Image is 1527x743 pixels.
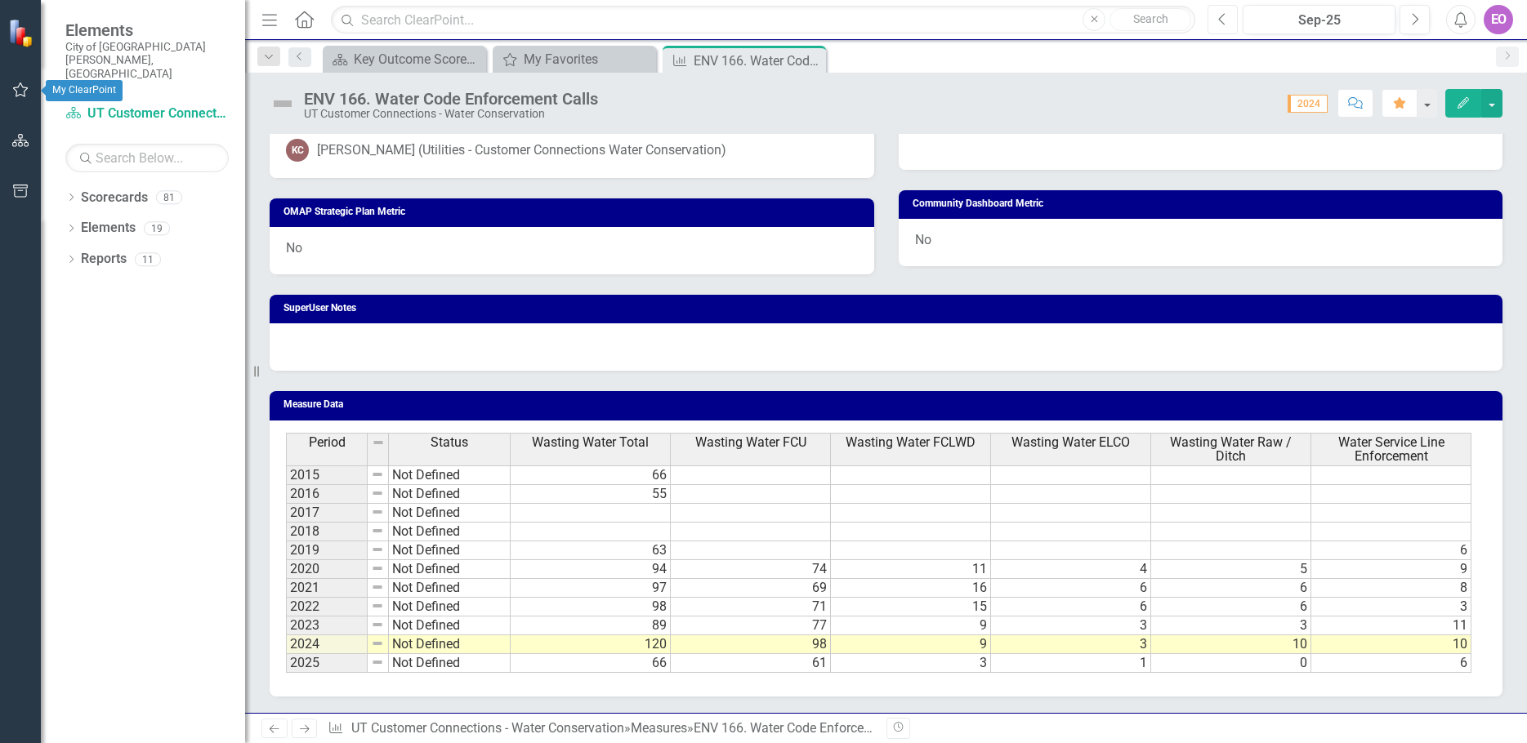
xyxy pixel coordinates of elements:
a: Measures [631,720,687,736]
h3: OMAP Strategic Plan Metric [284,207,866,217]
td: 2016 [286,485,368,504]
img: 8DAGhfEEPCf229AAAAAElFTkSuQmCC [371,505,384,518]
span: Search [1133,12,1168,25]
td: Not Defined [389,541,511,560]
td: 2018 [286,523,368,541]
td: 2025 [286,654,368,673]
img: 8DAGhfEEPCf229AAAAAElFTkSuQmCC [371,468,384,481]
td: 11 [1311,616,1471,635]
span: Water Service Line Enforcement [1315,435,1467,464]
td: Not Defined [389,616,511,635]
td: 6 [991,598,1151,616]
td: 2021 [286,579,368,598]
a: My Favorites [497,49,652,69]
img: 8DAGhfEEPCf229AAAAAElFTkSuQmCC [371,524,384,537]
td: 3 [831,654,991,673]
small: City of [GEOGRAPHIC_DATA][PERSON_NAME], [GEOGRAPHIC_DATA] [65,40,229,80]
td: Not Defined [389,504,511,523]
td: Not Defined [389,523,511,541]
td: 5 [1151,560,1311,579]
a: Reports [81,250,127,269]
td: 2023 [286,616,368,635]
button: Sep-25 [1243,5,1395,34]
span: Wasting Water ELCO [1011,435,1130,450]
img: 8DAGhfEEPCf229AAAAAElFTkSuQmCC [371,618,384,631]
td: 10 [1151,635,1311,654]
td: 63 [511,541,671,560]
div: UT Customer Connections - Water Conservation [304,108,598,120]
img: 8DAGhfEEPCf229AAAAAElFTkSuQmCC [372,436,385,449]
a: Scorecards [81,189,148,207]
img: 8DAGhfEEPCf229AAAAAElFTkSuQmCC [371,637,384,650]
td: 97 [511,579,671,598]
a: UT Customer Connections - Water Conservation [65,105,229,123]
td: Not Defined [389,654,511,673]
td: 55 [511,485,671,504]
td: 2020 [286,560,368,579]
span: Wasting Water FCLWD [846,435,976,450]
div: Sep-25 [1248,11,1390,30]
td: 66 [511,654,671,673]
td: Not Defined [389,579,511,598]
td: 89 [511,616,671,635]
span: Wasting Water Raw / Ditch [1154,435,1307,464]
td: 9 [831,616,991,635]
div: ENV 166. Water Code Enforcement Calls [304,90,598,108]
img: 8DAGhfEEPCf229AAAAAElFTkSuQmCC [371,562,384,575]
td: 6 [1311,654,1471,673]
span: Status [431,435,468,450]
div: 19 [144,221,170,235]
td: 66 [511,465,671,485]
span: No [915,232,931,247]
td: 71 [671,598,831,616]
a: Key Outcome Scorecard [327,49,482,69]
div: KC [286,139,309,162]
h3: SuperUser Notes [284,303,1494,314]
span: Wasting Water Total [532,435,649,450]
img: 8DAGhfEEPCf229AAAAAElFTkSuQmCC [371,487,384,500]
span: 2024 [1288,95,1328,113]
td: 77 [671,616,831,635]
img: ClearPoint Strategy [8,19,37,47]
span: No [286,240,302,256]
a: UT Customer Connections - Water Conservation [351,720,624,736]
td: 61 [671,654,831,673]
td: 74 [671,560,831,579]
td: 94 [511,560,671,579]
h3: Measure Data [284,399,1494,410]
div: EO [1484,5,1513,34]
img: 8DAGhfEEPCf229AAAAAElFTkSuQmCC [371,581,384,594]
h3: Community Dashboard Metric [913,198,1495,209]
td: 2022 [286,598,368,616]
td: 16 [831,579,991,598]
img: Not Defined [270,91,296,117]
td: Not Defined [389,598,511,616]
td: 0 [1151,654,1311,673]
button: Search [1110,8,1191,31]
td: 2015 [286,465,368,485]
td: 9 [831,635,991,654]
td: 69 [671,579,831,598]
td: 3 [1311,598,1471,616]
td: 3 [991,616,1151,635]
td: 15 [831,598,991,616]
input: Search Below... [65,144,229,172]
td: Not Defined [389,485,511,504]
td: 6 [991,579,1151,598]
img: 8DAGhfEEPCf229AAAAAElFTkSuQmCC [371,543,384,556]
div: ENV 166. Water Code Enforcement Calls [694,720,925,736]
td: 3 [991,635,1151,654]
td: Not Defined [389,560,511,579]
td: 3 [1151,616,1311,635]
td: 2024 [286,635,368,654]
td: 6 [1311,541,1471,560]
td: 98 [671,635,831,654]
span: Period [309,435,346,450]
div: My ClearPoint [46,80,123,101]
td: 8 [1311,579,1471,598]
div: My Favorites [524,49,652,69]
td: 2019 [286,541,368,560]
td: 11 [831,560,991,579]
td: 9 [1311,560,1471,579]
a: Elements [81,219,136,238]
